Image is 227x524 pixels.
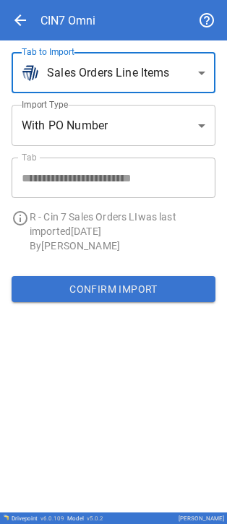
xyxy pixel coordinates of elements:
label: Tab to Import [22,46,74,58]
span: v 5.0.2 [87,515,103,522]
div: CIN7 Omni [40,14,95,27]
span: arrow_back [12,12,29,29]
span: v 6.0.109 [40,515,64,522]
span: info_outline [12,210,29,227]
span: With PO Number [22,117,108,134]
span: Sales Orders Line Items [47,64,169,82]
img: Drivepoint [3,515,9,520]
img: brand icon not found [22,64,39,82]
button: Confirm Import [12,276,215,302]
p: R - Cin 7 Sales Orders LI was last imported [DATE] [30,210,215,239]
div: Model [67,515,103,522]
label: Tab [22,151,37,163]
div: [PERSON_NAME] [179,515,224,522]
label: Import Type [22,98,68,111]
p: By [PERSON_NAME] [30,239,215,253]
div: Drivepoint [12,515,64,522]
